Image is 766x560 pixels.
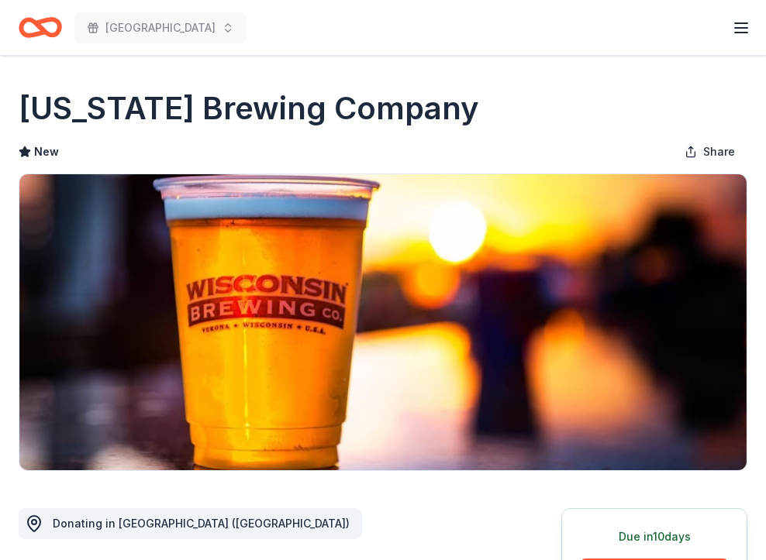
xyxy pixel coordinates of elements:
[74,12,247,43] button: [GEOGRAPHIC_DATA]
[581,527,728,546] div: Due in 10 days
[53,517,350,530] span: Donating in [GEOGRAPHIC_DATA] ([GEOGRAPHIC_DATA])
[19,9,62,46] a: Home
[19,87,479,130] h1: [US_STATE] Brewing Company
[105,19,216,37] span: [GEOGRAPHIC_DATA]
[672,136,747,167] button: Share
[19,174,747,470] img: Image for Wisconsin Brewing Company
[703,143,735,161] span: Share
[34,143,59,161] span: New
